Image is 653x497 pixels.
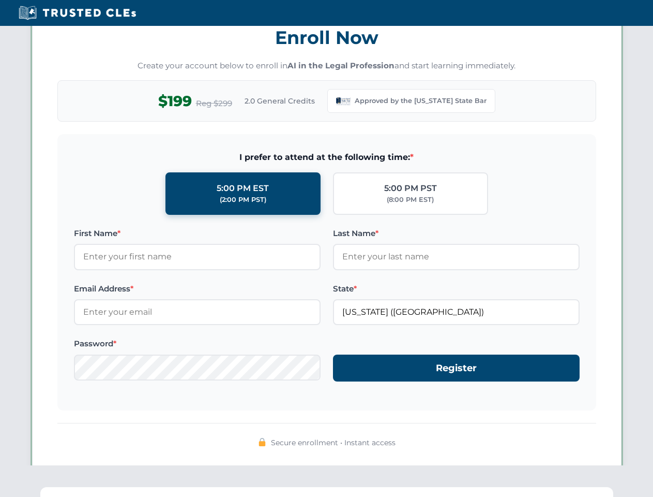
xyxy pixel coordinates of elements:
[74,151,580,164] span: I prefer to attend at the following time:
[387,195,434,205] div: (8:00 PM EST)
[245,95,315,107] span: 2.0 General Credits
[57,60,596,72] p: Create your account below to enroll in and start learning immediately.
[196,97,232,110] span: Reg $299
[74,299,321,325] input: Enter your email
[333,299,580,325] input: Louisiana (LA)
[333,355,580,382] button: Register
[16,5,139,21] img: Trusted CLEs
[287,61,394,70] strong: AI in the Legal Profession
[158,90,192,113] span: $199
[217,182,269,195] div: 5:00 PM EST
[336,94,351,108] img: Louisiana State Bar
[220,195,266,205] div: (2:00 PM PST)
[333,283,580,295] label: State
[74,244,321,270] input: Enter your first name
[384,182,437,195] div: 5:00 PM PST
[74,338,321,350] label: Password
[258,438,266,446] img: 🔒
[333,244,580,270] input: Enter your last name
[74,227,321,240] label: First Name
[74,283,321,295] label: Email Address
[57,21,596,54] h3: Enroll Now
[271,437,396,448] span: Secure enrollment • Instant access
[333,227,580,240] label: Last Name
[355,96,487,106] span: Approved by the [US_STATE] State Bar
